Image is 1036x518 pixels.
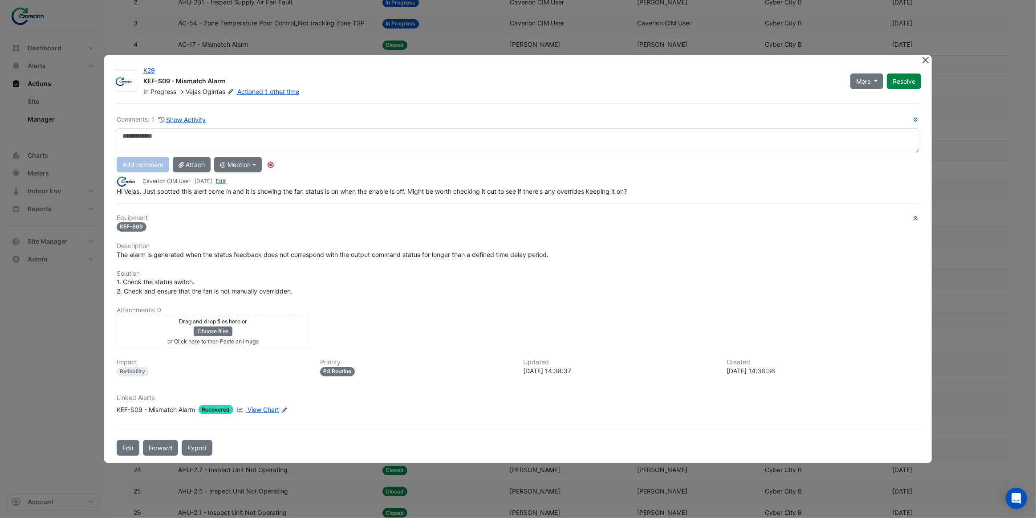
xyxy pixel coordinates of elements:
[856,77,871,86] span: More
[921,55,930,65] button: Close
[117,242,920,250] h6: Description
[727,366,919,375] div: [DATE] 14:38:36
[524,359,716,366] h6: Updated
[267,161,275,169] div: Tooltip anchor
[117,306,920,314] h6: Attachments: 0
[143,440,178,456] button: Forward
[117,214,920,222] h6: Equipment
[117,114,207,125] div: Comments: 1
[117,188,627,195] span: Hi Vejas. Just spotted this alert come in and it is showing the fan status is on when the enable ...
[194,326,232,336] button: Choose files
[235,405,279,414] a: View Chart
[524,366,716,375] div: [DATE] 14:38:37
[320,367,355,376] div: P3 Routine
[182,440,212,456] a: Export
[1006,488,1027,509] div: Open Intercom Messenger
[203,87,236,96] span: Ogintas
[320,359,513,366] h6: Priority
[117,405,195,414] div: KEF-S09 - Mismatch Alarm
[117,440,139,456] button: Edit
[248,406,279,413] span: View Chart
[117,222,147,232] span: KEF-S09
[115,77,136,86] img: Caverion
[237,88,299,95] a: Actioned 1 other time
[214,157,262,172] button: @ Mention
[281,407,288,413] fa-icon: Edit Linked Alerts
[199,405,234,414] span: Recovered
[117,270,920,277] h6: Solution
[173,157,211,172] button: Attach
[216,178,226,184] a: Edit
[158,114,207,125] button: Show Activity
[727,359,919,366] h6: Created
[117,394,920,402] h6: Linked Alerts
[143,66,155,74] a: K29
[179,318,247,325] small: Drag and drop files here or
[117,176,139,186] img: Caverion
[117,359,309,366] h6: Impact
[117,367,149,376] div: Reliability
[850,73,884,89] button: More
[887,73,921,89] button: Resolve
[186,88,201,95] span: Vejas
[143,77,840,87] div: KEF-S09 - Mismatch Alarm
[142,177,226,185] small: Caverion CIM User - -
[143,88,176,95] span: In Progress
[195,178,212,184] span: 2025-08-19 14:38:37
[117,251,548,258] span: The alarm is generated when the status feedback does not correspond with the output command statu...
[117,278,293,295] span: 1. Check the status switch. 2. Check and ensure that the fan is not manually overridden.
[167,338,259,345] small: or Click here to then Paste an image
[178,88,184,95] span: ->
